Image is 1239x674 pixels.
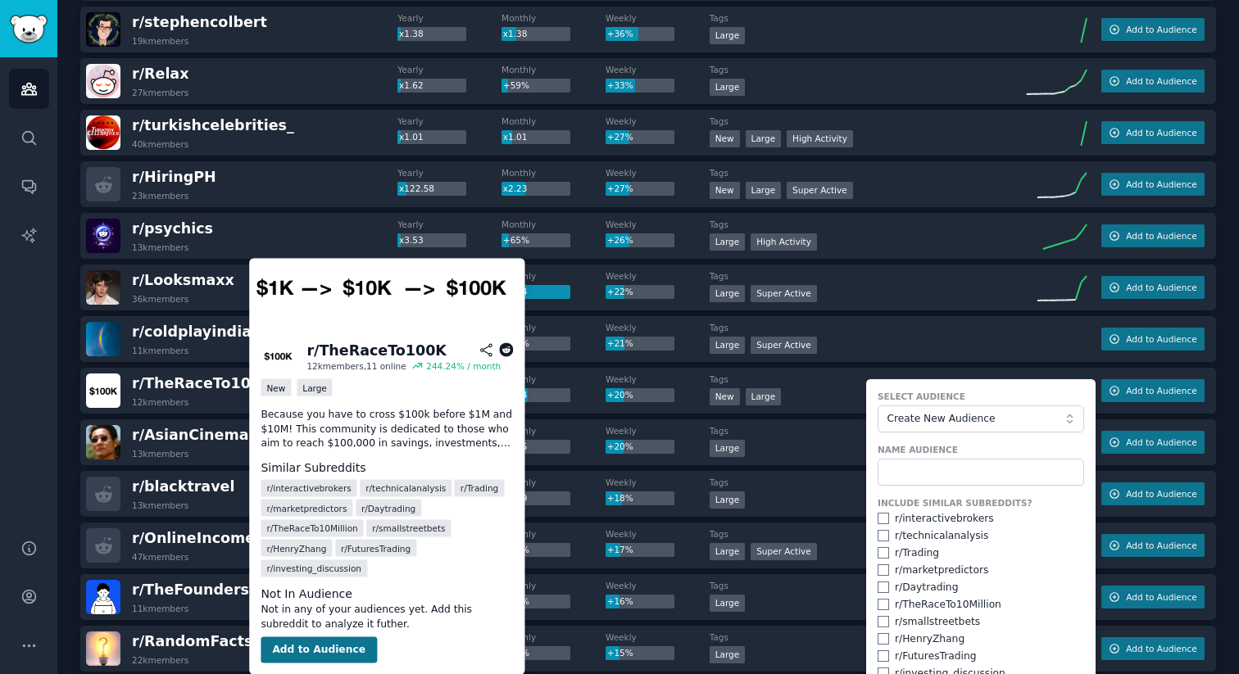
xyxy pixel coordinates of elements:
div: 13k members [132,448,188,459]
span: x2.23 [503,183,528,193]
dt: Monthly [501,580,606,591]
img: TheFounders [86,580,120,614]
img: RandomFacts [86,631,120,666]
dt: Tags [710,425,1021,437]
img: AsianCinema [86,425,120,459]
span: Create New Audience [887,412,1066,427]
img: TheRaceTo100K [249,259,524,328]
dt: Monthly [501,12,606,24]
dt: Monthly [501,425,606,437]
div: Large [746,388,782,405]
dt: Yearly [397,167,501,179]
span: +20% [607,390,633,400]
span: Add to Audience [1126,127,1196,138]
div: High Activity [751,233,817,251]
div: r/ TheRaceTo10Million [895,598,1001,613]
dt: Monthly [501,528,606,540]
div: r/ TheRaceTo100K [306,340,447,360]
label: Include Similar Subreddits? [878,497,1084,509]
button: Add to Audience [1101,121,1205,144]
dt: Monthly [501,322,606,333]
div: Large [710,491,746,509]
dt: Tags [710,373,1021,385]
span: x1.38 [399,29,424,38]
div: Large [746,182,782,199]
span: +27% [607,183,633,193]
div: Large [710,337,746,354]
img: TheRaceTo100K [261,339,295,373]
span: x1.62 [399,80,424,90]
div: Large [710,440,746,457]
dt: Weekly [606,631,710,643]
span: r/ HenryZhang [266,542,326,554]
span: r/ Relax [132,66,188,82]
span: r/ TheRaceTo100K [132,375,272,391]
dt: Tags [710,64,1021,75]
dt: Monthly [501,477,606,488]
span: x122.58 [399,183,434,193]
dt: Weekly [606,115,710,127]
img: TheRaceTo100K [86,373,120,408]
div: 13k members [132,242,188,253]
img: Looksmaxx [86,270,120,305]
span: r/ smallstreetbets [372,522,445,534]
div: 47k members [132,551,188,563]
dt: Weekly [606,270,710,282]
span: Add to Audience [1126,540,1196,551]
span: +27% [607,132,633,142]
dt: Tags [710,631,1021,643]
div: r/ marketpredictors [895,563,988,578]
dt: Yearly [397,219,501,230]
div: Large [746,130,782,147]
span: r/ stephencolbert [132,14,267,30]
dt: Tags [710,477,1021,488]
dt: Monthly [501,373,606,385]
span: r/ OnlineIncomeHustle [132,530,307,546]
dt: Weekly [606,373,710,385]
span: r/ Daytrading [361,502,415,513]
div: r/ FuturesTrading [895,649,977,664]
div: Large [710,646,746,663]
button: Add to Audience [1101,276,1205,299]
dt: Yearly [397,115,501,127]
div: New [710,130,740,147]
dt: Tags [710,322,1021,333]
dt: Monthly [501,64,606,75]
span: Add to Audience [1126,437,1196,448]
span: Add to Audience [1126,179,1196,190]
div: r/ HenryZhang [895,632,964,647]
span: Add to Audience [1126,230,1196,242]
img: Relax [86,64,120,98]
div: 36k members [132,293,188,305]
span: r/ turkishcelebrities_ [132,117,294,133]
div: High Activity [787,130,853,147]
dt: Weekly [606,580,710,591]
dt: Yearly [397,64,501,75]
span: +17% [607,545,633,554]
div: Large [297,379,333,396]
dt: Weekly [606,322,710,333]
span: r/ FuturesTrading [341,542,411,554]
div: 12k members [132,396,188,408]
div: New [710,182,740,199]
span: r/ Looksmaxx [132,272,234,288]
span: Add to Audience [1126,75,1196,87]
dt: Tags [710,528,1021,540]
dt: Tags [710,270,1021,282]
span: +22% [607,287,633,296]
div: 11k members [132,603,188,614]
span: r/ AsianCinema [132,427,248,443]
div: New [261,379,291,396]
dd: Not in any of your audiences yet. Add this subreddit to analyze it futher. [261,603,513,631]
span: r/ Trading [461,482,498,494]
div: Large [710,595,746,612]
dt: Weekly [606,64,710,75]
div: 27k members [132,87,188,98]
button: Add to Audience [1101,328,1205,351]
dt: Tags [710,167,1021,179]
dt: Monthly [501,631,606,643]
span: r/ TheRaceTo10Million [266,522,357,534]
dt: Monthly [501,167,606,179]
div: Super Active [751,543,817,560]
button: Add to Audience [1101,586,1205,608]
